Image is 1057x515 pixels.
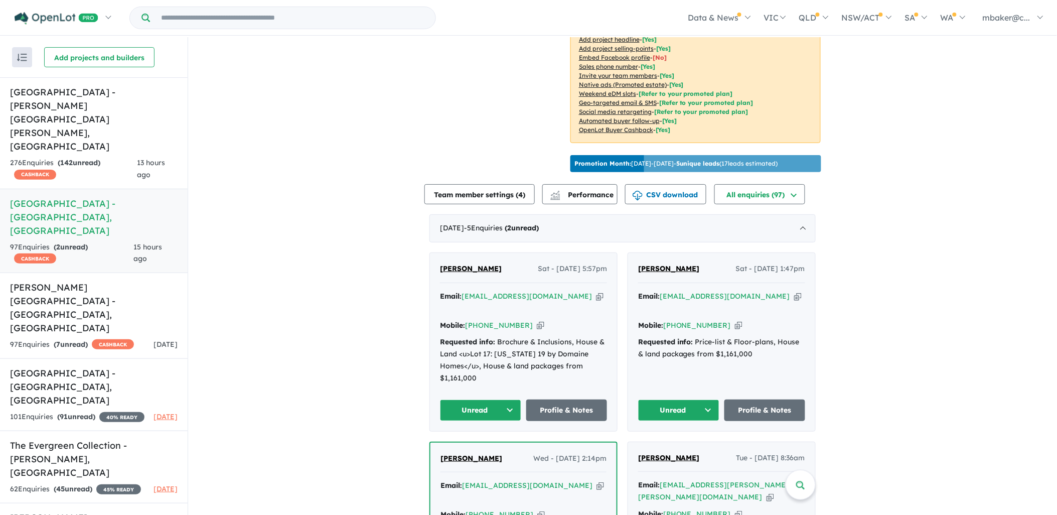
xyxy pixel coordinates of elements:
[14,170,56,180] span: CASHBACK
[736,452,805,464] span: Tue - [DATE] 8:36am
[440,453,502,465] a: [PERSON_NAME]
[54,484,92,493] strong: ( unread)
[10,197,178,237] h5: [GEOGRAPHIC_DATA] - [GEOGRAPHIC_DATA] , [GEOGRAPHIC_DATA]
[663,321,731,330] a: [PHONE_NUMBER]
[10,483,141,495] div: 62 Enquir ies
[579,108,652,115] u: Social media retargeting
[642,36,657,43] span: [ Yes ]
[60,412,68,421] span: 91
[662,117,677,124] span: [Yes]
[579,72,657,79] u: Invite your team members
[54,340,88,349] strong: ( unread)
[526,400,608,421] a: Profile & Notes
[14,253,56,264] span: CASHBACK
[462,292,592,301] a: [EMAIL_ADDRESS][DOMAIN_NAME]
[92,339,134,349] span: CASHBACK
[533,453,607,465] span: Wed - [DATE] 2:14pm
[676,160,720,167] b: 5 unique leads
[638,292,660,301] strong: Email:
[57,412,95,421] strong: ( unread)
[440,454,502,463] span: [PERSON_NAME]
[625,184,706,204] button: CSV download
[638,400,719,421] button: Unread
[537,320,544,331] button: Copy
[735,320,742,331] button: Copy
[10,241,133,266] div: 97 Enquir ies
[505,223,539,232] strong: ( unread)
[518,190,523,199] span: 4
[424,184,535,204] button: Team member settings (4)
[669,81,684,88] span: [Yes]
[44,47,155,67] button: Add projects and builders
[56,484,65,493] span: 45
[538,263,607,275] span: Sat - [DATE] 5:57pm
[653,54,667,61] span: [ No ]
[465,321,533,330] a: [PHONE_NUMBER]
[152,7,433,29] input: Try estate name, suburb, builder or developer
[736,263,805,275] span: Sat - [DATE] 1:47pm
[654,108,748,115] span: [Refer to your promoted plan]
[10,281,178,335] h5: [PERSON_NAME][GEOGRAPHIC_DATA] - [GEOGRAPHIC_DATA] , [GEOGRAPHIC_DATA]
[579,36,640,43] u: Add project headline
[579,90,636,97] u: Weekend eDM slots
[542,184,618,204] button: Performance
[54,242,88,251] strong: ( unread)
[656,126,670,134] span: [Yes]
[440,263,502,275] a: [PERSON_NAME]
[154,340,178,349] span: [DATE]
[137,158,165,179] span: 13 hours ago
[579,126,653,134] u: OpenLot Buyer Cashback
[440,337,495,346] strong: Requested info:
[58,158,100,167] strong: ( unread)
[638,480,789,501] a: [EMAIL_ADDRESS][PERSON_NAME][PERSON_NAME][DOMAIN_NAME]
[574,159,778,168] p: [DATE] - [DATE] - ( 17 leads estimated)
[10,85,178,153] h5: [GEOGRAPHIC_DATA] - [PERSON_NAME][GEOGRAPHIC_DATA][PERSON_NAME] , [GEOGRAPHIC_DATA]
[641,63,655,70] span: [ Yes ]
[10,339,134,351] div: 97 Enquir ies
[639,90,733,97] span: [Refer to your promoted plan]
[10,411,144,423] div: 101 Enquir ies
[56,340,60,349] span: 7
[714,184,805,204] button: All enquiries (97)
[99,412,144,422] span: 40 % READY
[638,264,700,273] span: [PERSON_NAME]
[10,366,178,407] h5: [GEOGRAPHIC_DATA] - [GEOGRAPHIC_DATA] , [GEOGRAPHIC_DATA]
[133,242,162,264] span: 15 hours ago
[659,99,753,106] span: [Refer to your promoted plan]
[154,412,178,421] span: [DATE]
[596,291,603,302] button: Copy
[638,452,700,464] a: [PERSON_NAME]
[638,321,663,330] strong: Mobile:
[56,242,60,251] span: 2
[656,45,671,52] span: [ Yes ]
[596,480,604,491] button: Copy
[440,264,502,273] span: [PERSON_NAME]
[983,13,1030,23] span: mbaker@c...
[552,190,614,199] span: Performance
[462,481,592,490] a: [EMAIL_ADDRESS][DOMAIN_NAME]
[440,400,521,421] button: Unread
[96,484,141,494] span: 45 % READY
[440,321,465,330] strong: Mobile:
[579,81,667,88] u: Native ads (Promoted estate)
[551,191,560,196] img: line-chart.svg
[440,481,462,490] strong: Email:
[574,160,631,167] b: Promotion Month:
[638,336,805,360] div: Price-list & Floor-plans, House & land packages from $1,161,000
[579,117,660,124] u: Automated buyer follow-up
[660,292,790,301] a: [EMAIL_ADDRESS][DOMAIN_NAME]
[633,191,643,201] img: download icon
[15,12,98,25] img: Openlot PRO Logo White
[10,157,137,181] div: 276 Enquir ies
[767,492,774,502] button: Copy
[154,484,178,493] span: [DATE]
[724,400,806,421] a: Profile & Notes
[579,99,657,106] u: Geo-targeted email & SMS
[579,54,650,61] u: Embed Facebook profile
[10,439,178,479] h5: The Evergreen Collection - [PERSON_NAME] , [GEOGRAPHIC_DATA]
[429,214,816,242] div: [DATE]
[507,223,511,232] span: 2
[440,336,607,384] div: Brochure & Inclusions, House & Land <u>Lot 17: [US_STATE] 19 by Domaine Homes</u>, House & land p...
[794,291,802,302] button: Copy
[660,72,674,79] span: [ Yes ]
